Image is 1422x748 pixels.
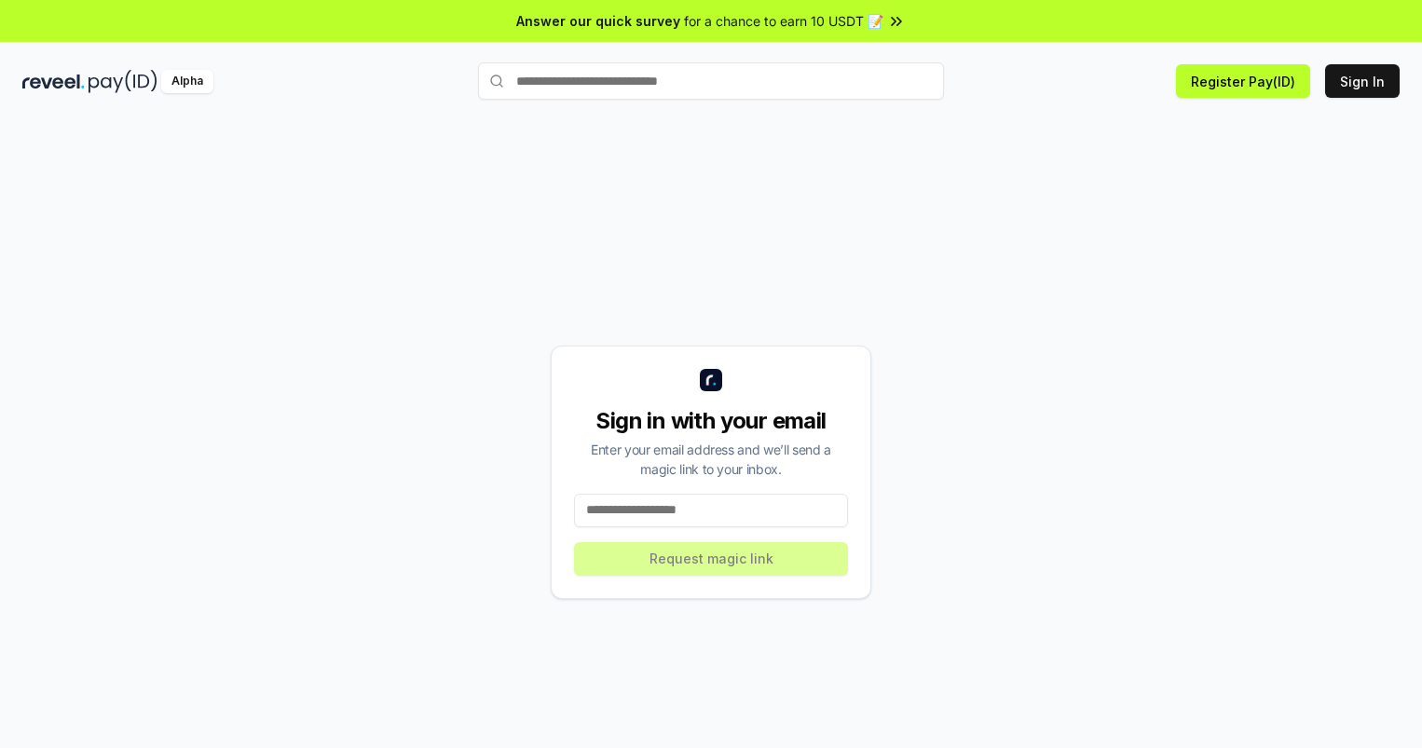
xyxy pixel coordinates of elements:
span: for a chance to earn 10 USDT 📝 [684,11,883,31]
button: Register Pay(ID) [1176,64,1310,98]
div: Alpha [161,70,213,93]
button: Sign In [1325,64,1400,98]
span: Answer our quick survey [516,11,680,31]
div: Enter your email address and we’ll send a magic link to your inbox. [574,440,848,479]
img: pay_id [89,70,157,93]
img: reveel_dark [22,70,85,93]
img: logo_small [700,369,722,391]
div: Sign in with your email [574,406,848,436]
